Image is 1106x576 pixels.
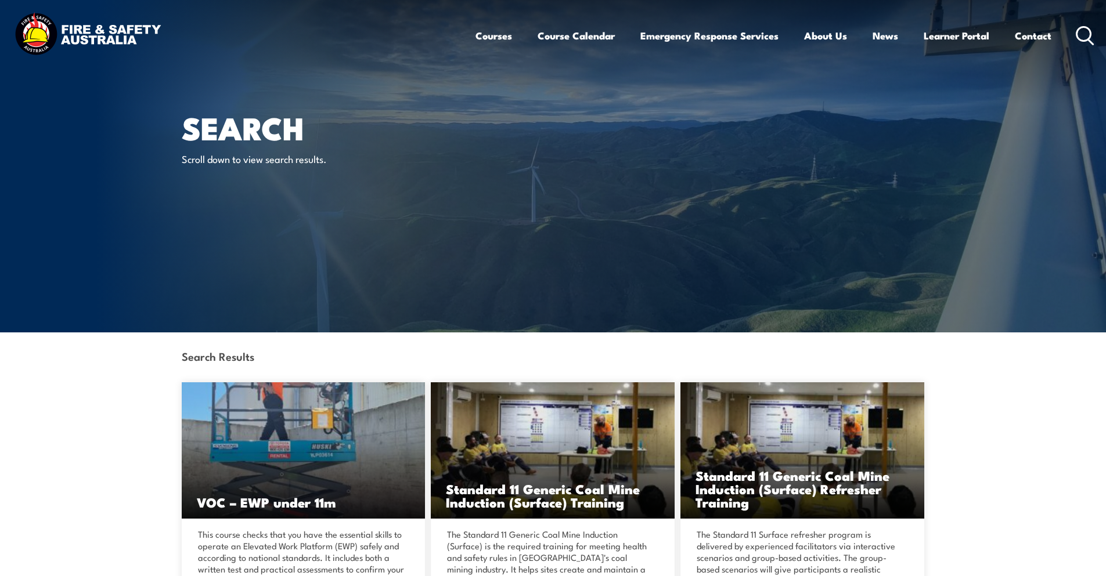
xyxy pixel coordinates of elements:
a: Course Calendar [538,20,615,51]
h3: Standard 11 Generic Coal Mine Induction (Surface) Refresher Training [696,469,909,509]
img: Standard 11 Generic Coal Mine Induction (Surface) TRAINING (1) [680,382,924,519]
a: Standard 11 Generic Coal Mine Induction (Surface) Training [431,382,675,519]
img: Standard 11 Generic Coal Mine Induction (Surface) TRAINING (1) [431,382,675,519]
strong: Search Results [182,348,254,364]
img: VOC – EWP under 11m [182,382,426,519]
p: Scroll down to view search results. [182,152,394,165]
h3: VOC – EWP under 11m [197,495,410,509]
h1: Search [182,114,469,141]
a: Emergency Response Services [640,20,779,51]
a: News [873,20,898,51]
a: Contact [1015,20,1051,51]
a: Learner Portal [924,20,989,51]
h3: Standard 11 Generic Coal Mine Induction (Surface) Training [446,482,660,509]
a: About Us [804,20,847,51]
a: Standard 11 Generic Coal Mine Induction (Surface) Refresher Training [680,382,924,519]
a: Courses [475,20,512,51]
